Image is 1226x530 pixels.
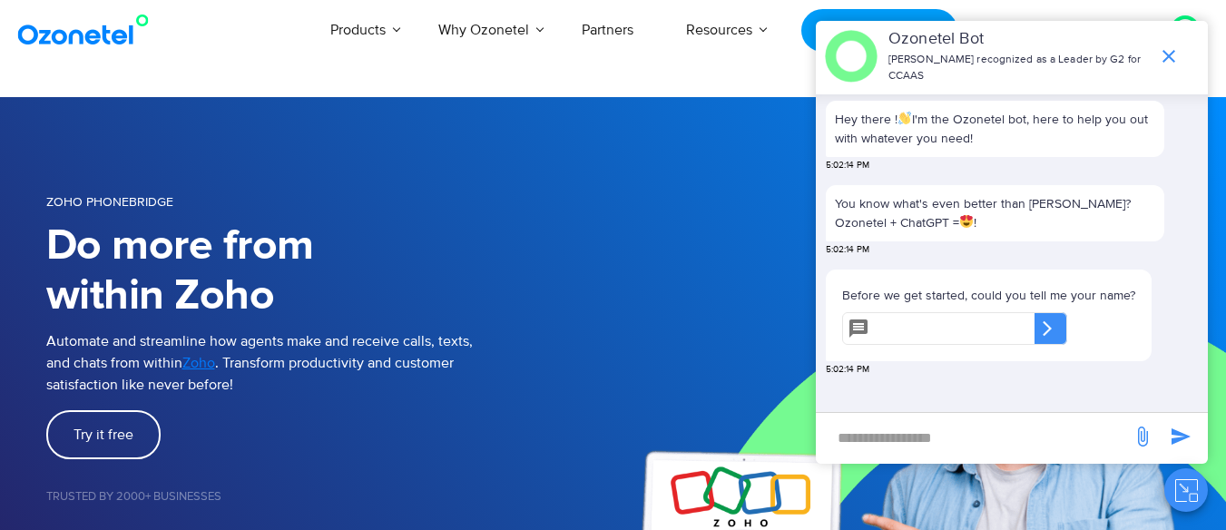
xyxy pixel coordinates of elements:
[182,352,215,374] a: Zoho
[825,422,1123,455] div: new-msg-input
[826,159,869,172] span: 5:02:14 PM
[1124,418,1161,455] span: send message
[835,110,1155,148] p: Hey there ! I'm the Ozonetel bot, here to help you out with whatever you need!
[888,27,1149,52] p: Ozonetel Bot
[888,52,1149,84] p: [PERSON_NAME] recognized as a Leader by G2 for CCAAS
[826,243,869,257] span: 5:02:14 PM
[46,330,613,396] p: Automate and streamline how agents make and receive calls, texts, and chats from within . Transfo...
[960,215,973,228] img: 😍
[842,286,1135,305] p: Before we get started, could you tell me your name?
[1151,38,1187,74] span: end chat or minimize
[182,354,215,372] span: Zoho
[835,194,1155,232] p: You know what's even better than [PERSON_NAME]? Ozonetel + ChatGPT = !
[801,9,956,52] a: Request a Demo
[898,112,911,124] img: 👋
[46,410,161,459] a: Try it free
[46,221,613,321] h1: Do more from within Zoho
[46,194,173,210] span: Zoho Phonebridge
[1164,468,1208,512] button: Close chat
[826,363,869,377] span: 5:02:14 PM
[74,427,133,442] span: Try it free
[825,30,878,83] img: header
[1162,418,1199,455] span: send message
[46,491,613,503] h5: Trusted by 2000+ Businesses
